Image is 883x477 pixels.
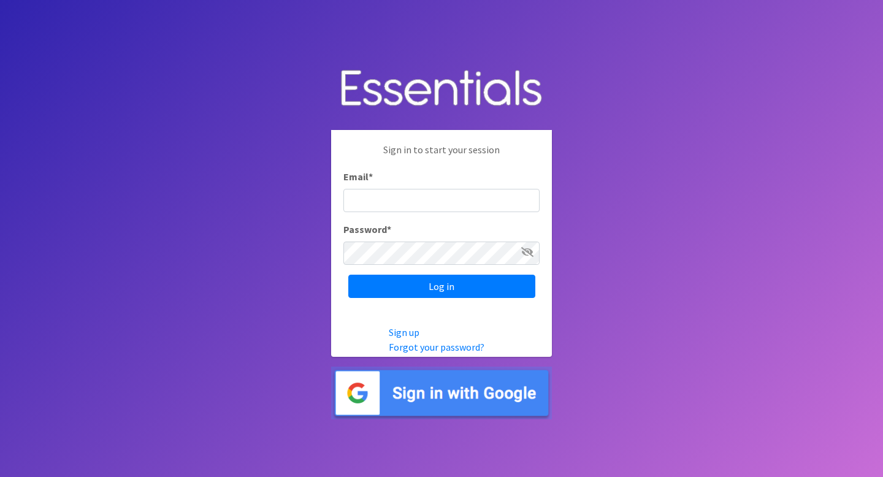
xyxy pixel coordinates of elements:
[343,142,540,169] p: Sign in to start your session
[348,275,535,298] input: Log in
[389,341,484,353] a: Forgot your password?
[389,326,419,338] a: Sign up
[331,58,552,121] img: Human Essentials
[387,223,391,235] abbr: required
[343,222,391,237] label: Password
[331,367,552,420] img: Sign in with Google
[369,170,373,183] abbr: required
[343,169,373,184] label: Email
